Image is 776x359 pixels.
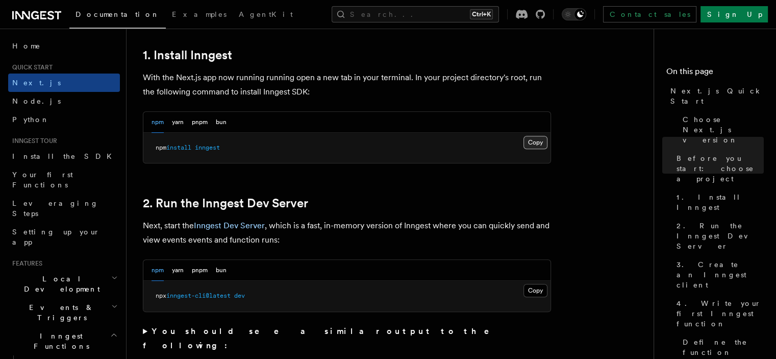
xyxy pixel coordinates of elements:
[234,292,245,299] span: dev
[12,228,100,246] span: Setting up your app
[172,112,184,133] button: yarn
[192,260,208,281] button: pnpm
[523,136,547,149] button: Copy
[143,70,551,99] p: With the Next.js app now running running open a new tab in your terminal. In your project directo...
[216,260,227,281] button: bun
[195,144,220,151] span: inngest
[677,259,764,290] span: 3. Create an Inngest client
[8,137,57,145] span: Inngest tour
[562,8,586,20] button: Toggle dark mode
[700,6,768,22] a: Sign Up
[172,10,227,18] span: Examples
[666,65,764,82] h4: On this page
[677,221,764,251] span: 2. Run the Inngest Dev Server
[8,259,42,268] span: Features
[8,298,120,327] button: Events & Triggers
[12,199,98,218] span: Leveraging Steps
[12,171,73,189] span: Your first Functions
[166,144,191,151] span: install
[8,165,120,194] a: Your first Functions
[8,147,120,165] a: Install the SDK
[8,331,110,351] span: Inngest Functions
[143,196,308,210] a: 2. Run the Inngest Dev Server
[672,217,764,255] a: 2. Run the Inngest Dev Server
[233,3,299,28] a: AgentKit
[470,9,493,19] kbd: Ctrl+K
[8,274,111,294] span: Local Development
[172,260,184,281] button: yarn
[8,223,120,251] a: Setting up your app
[666,82,764,110] a: Next.js Quick Start
[332,6,499,22] button: Search...Ctrl+K
[12,79,61,87] span: Next.js
[8,74,120,92] a: Next.js
[683,337,764,357] span: Define the function
[672,149,764,188] a: Before you start: choose a project
[12,115,49,124] span: Python
[8,37,120,55] a: Home
[672,255,764,294] a: 3. Create an Inngest client
[166,3,233,28] a: Examples
[239,10,293,18] span: AgentKit
[677,192,764,212] span: 1. Install Inngest
[603,6,696,22] a: Contact sales
[76,10,160,18] span: Documentation
[670,86,764,106] span: Next.js Quick Start
[12,97,61,105] span: Node.js
[8,92,120,110] a: Node.js
[143,326,504,350] strong: You should see a similar output to the following:
[8,63,53,71] span: Quick start
[194,221,265,230] a: Inngest Dev Server
[8,110,120,129] a: Python
[672,294,764,333] a: 4. Write your first Inngest function
[156,144,166,151] span: npm
[8,194,120,223] a: Leveraging Steps
[8,327,120,355] button: Inngest Functions
[152,112,164,133] button: npm
[12,152,118,160] span: Install the SDK
[143,219,551,247] p: Next, start the , which is a fast, in-memory version of Inngest where you can quickly send and vi...
[166,292,231,299] span: inngest-cli@latest
[672,188,764,217] a: 1. Install Inngest
[8,270,120,298] button: Local Development
[679,110,764,149] a: Choose Next.js version
[677,153,764,184] span: Before you start: choose a project
[523,284,547,297] button: Copy
[143,48,232,62] a: 1. Install Inngest
[152,260,164,281] button: npm
[192,112,208,133] button: pnpm
[8,302,111,323] span: Events & Triggers
[143,324,551,353] summary: You should see a similar output to the following:
[156,292,166,299] span: npx
[12,41,41,51] span: Home
[216,112,227,133] button: bun
[69,3,166,29] a: Documentation
[683,114,764,145] span: Choose Next.js version
[677,298,764,329] span: 4. Write your first Inngest function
